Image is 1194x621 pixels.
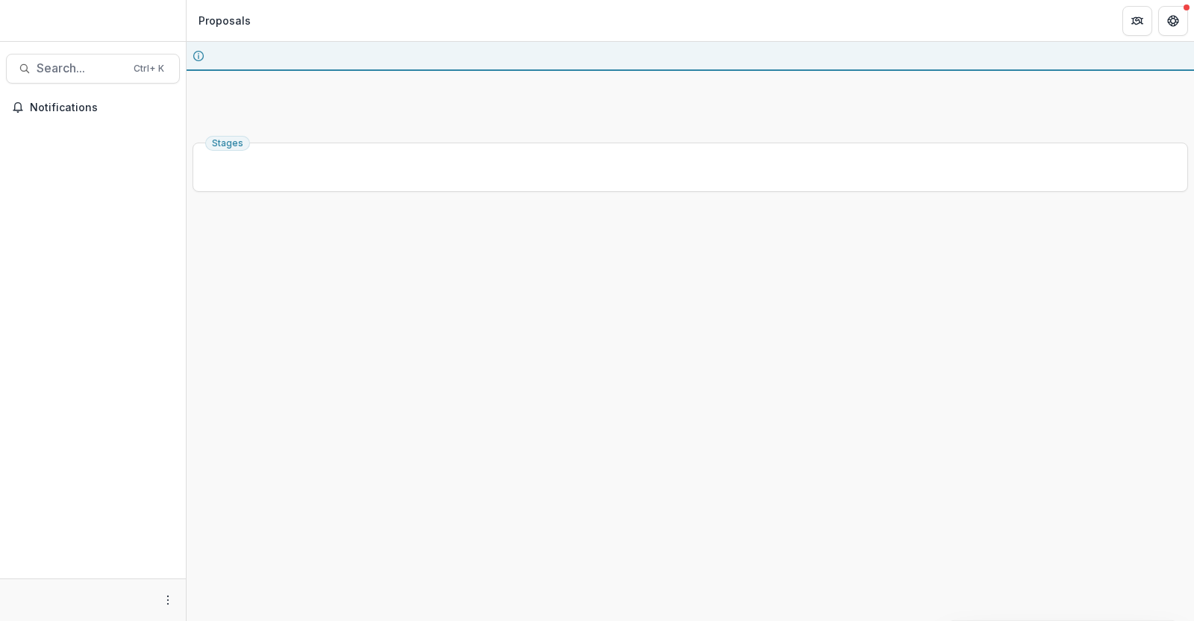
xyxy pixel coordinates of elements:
[199,13,251,28] div: Proposals
[1158,6,1188,36] button: Get Help
[159,591,177,609] button: More
[212,138,243,149] span: Stages
[30,102,174,114] span: Notifications
[37,61,125,75] span: Search...
[131,60,167,77] div: Ctrl + K
[6,96,180,119] button: Notifications
[6,54,180,84] button: Search...
[193,10,257,31] nav: breadcrumb
[1122,6,1152,36] button: Partners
